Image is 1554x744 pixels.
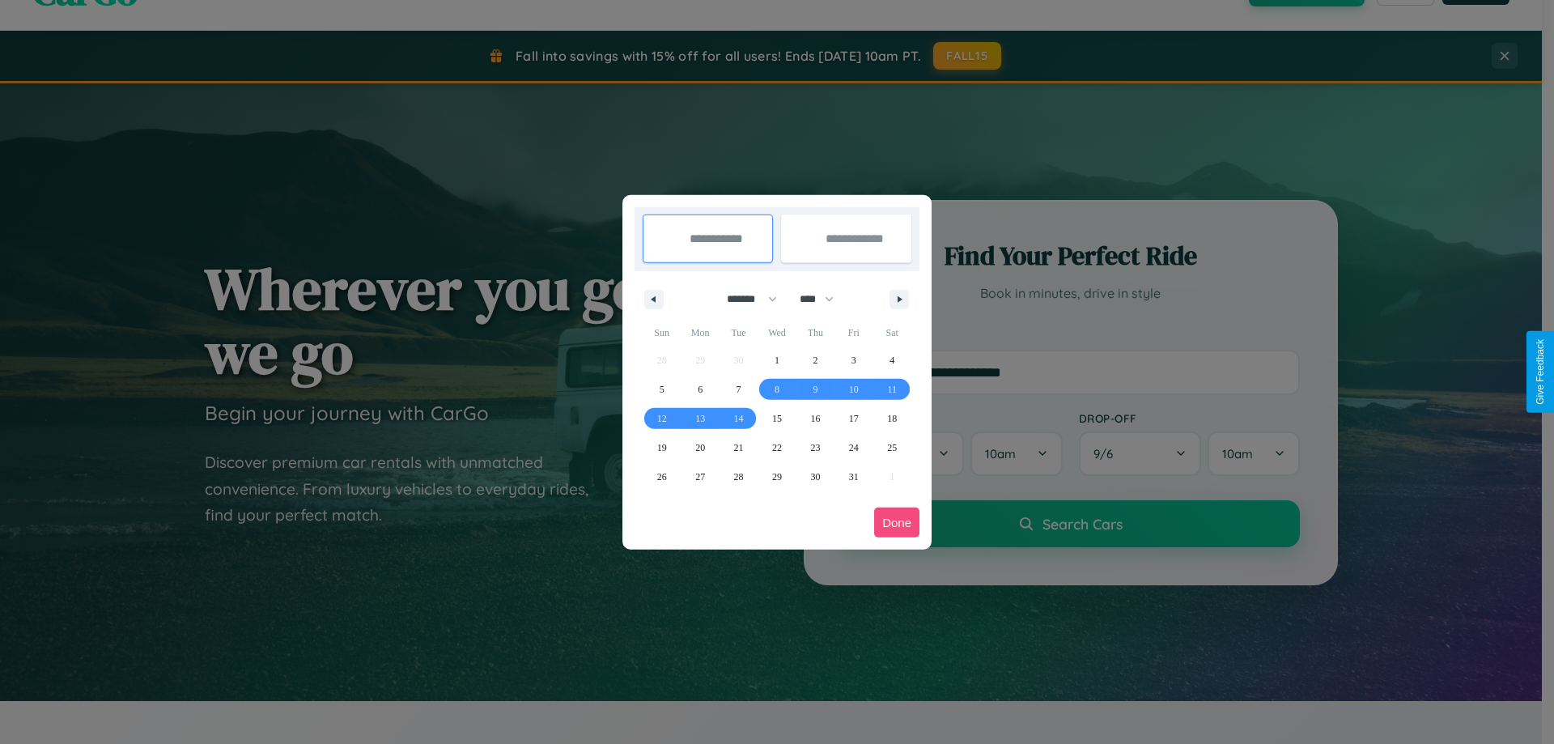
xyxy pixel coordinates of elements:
[681,320,719,346] span: Mon
[643,462,681,491] button: 26
[834,346,873,375] button: 3
[887,404,897,433] span: 18
[887,375,897,404] span: 11
[695,462,705,491] span: 27
[796,404,834,433] button: 16
[681,404,719,433] button: 13
[772,462,782,491] span: 29
[851,346,856,375] span: 3
[873,433,911,462] button: 25
[873,375,911,404] button: 11
[874,508,919,538] button: Done
[849,462,859,491] span: 31
[873,320,911,346] span: Sat
[887,433,897,462] span: 25
[834,462,873,491] button: 31
[681,375,719,404] button: 6
[775,346,779,375] span: 1
[734,462,744,491] span: 28
[834,433,873,462] button: 24
[737,375,741,404] span: 7
[796,433,834,462] button: 23
[796,375,834,404] button: 9
[834,404,873,433] button: 17
[734,404,744,433] span: 14
[873,404,911,433] button: 18
[660,375,664,404] span: 5
[758,346,796,375] button: 1
[796,320,834,346] span: Thu
[813,375,817,404] span: 9
[834,375,873,404] button: 10
[720,404,758,433] button: 14
[720,320,758,346] span: Tue
[772,404,782,433] span: 15
[796,462,834,491] button: 30
[849,375,859,404] span: 10
[775,375,779,404] span: 8
[681,462,719,491] button: 27
[681,433,719,462] button: 20
[810,404,820,433] span: 16
[643,404,681,433] button: 12
[643,433,681,462] button: 19
[657,433,667,462] span: 19
[695,433,705,462] span: 20
[813,346,817,375] span: 2
[796,346,834,375] button: 2
[810,462,820,491] span: 30
[720,433,758,462] button: 21
[695,404,705,433] span: 13
[849,433,859,462] span: 24
[657,404,667,433] span: 12
[758,404,796,433] button: 15
[758,320,796,346] span: Wed
[698,375,703,404] span: 6
[1535,339,1546,405] div: Give Feedback
[643,375,681,404] button: 5
[890,346,894,375] span: 4
[810,433,820,462] span: 23
[643,320,681,346] span: Sun
[834,320,873,346] span: Fri
[849,404,859,433] span: 17
[720,462,758,491] button: 28
[720,375,758,404] button: 7
[758,433,796,462] button: 22
[657,462,667,491] span: 26
[772,433,782,462] span: 22
[734,433,744,462] span: 21
[758,375,796,404] button: 8
[758,462,796,491] button: 29
[873,346,911,375] button: 4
